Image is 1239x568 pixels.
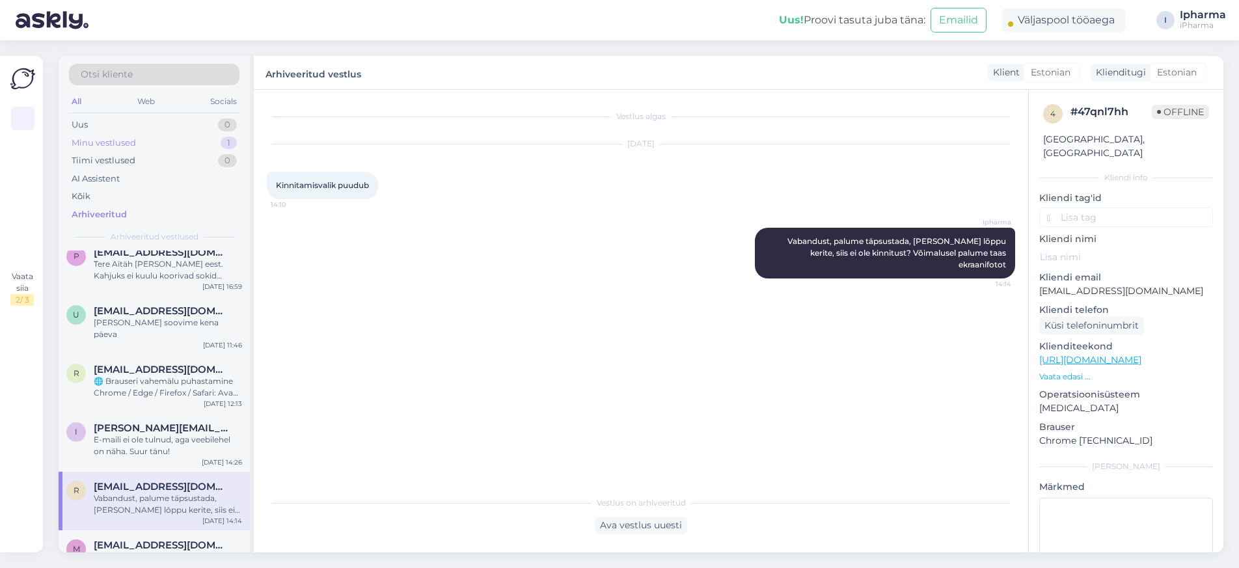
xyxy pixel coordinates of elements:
[1039,388,1213,401] p: Operatsioonisüsteem
[72,190,90,203] div: Kõik
[1040,252,1207,262] input: Lisa nimi
[265,64,361,81] label: Arhiveeritud vestlus
[94,481,229,493] span: riina.kaljulaid@gmail.com
[1039,208,1213,227] input: Lisa tag
[1156,11,1175,29] div: I
[1039,284,1213,298] p: [EMAIL_ADDRESS][DOMAIN_NAME]
[1043,133,1204,160] div: [GEOGRAPHIC_DATA], [GEOGRAPHIC_DATA]
[204,399,242,409] div: [DATE] 12:13
[779,12,925,28] div: Proovi tasuta juba täna:
[75,427,77,437] span: i
[81,68,133,81] span: Otsi kliente
[1039,420,1213,434] p: Brauser
[72,154,135,167] div: Tiimi vestlused
[218,154,237,167] div: 0
[1152,105,1209,119] span: Offline
[1002,8,1125,32] div: Väljaspool tööaega
[94,364,229,375] span: riina.kaljulaid@gmail.com
[1039,271,1213,284] p: Kliendi email
[988,66,1020,79] div: Klient
[74,368,79,378] span: r
[94,305,229,317] span: urveveidemann@gmail.com
[94,258,242,282] div: Tere Aitäh [PERSON_NAME] eest. Kahjuks ei kuulu koorivad sokid hetkel meie tootevalikusse ning [P...
[1039,317,1144,334] div: Küsi telefoninumbrit
[94,375,242,399] div: 🌐 Brauseri vahemälu puhastamine Chrome / Edge / Firefox / Safari: Ava brauseri seaded (Settings)....
[218,118,237,131] div: 0
[595,517,687,534] div: Ava vestlus uuesti
[1039,434,1213,448] p: Chrome [TECHNICAL_ID]
[276,180,369,190] span: Kinnitamisvalik puudub
[779,14,804,26] b: Uus!
[73,544,80,554] span: m
[202,282,242,291] div: [DATE] 16:59
[73,310,79,319] span: u
[74,251,79,261] span: p
[94,434,242,457] div: E-maili ei ole tulnud, aga veebilehel on näha. Suur tänu!
[1070,104,1152,120] div: # 47qnl7hh
[1039,401,1213,415] p: [MEDICAL_DATA]
[94,317,242,340] div: [PERSON_NAME] soovime kena päeva
[203,340,242,350] div: [DATE] 11:46
[1180,10,1226,20] div: Ipharma
[221,137,237,150] div: 1
[1039,480,1213,494] p: Märkmed
[1039,461,1213,472] div: [PERSON_NAME]
[94,493,242,516] div: Vabandust, palume täpsustada, [PERSON_NAME] lõppu kerite, siis ei ole kinnitust? Võimalusel palum...
[94,247,229,258] span: piretvark@gmail.com
[1039,172,1213,183] div: Kliendi info
[202,457,242,467] div: [DATE] 14:26
[1091,66,1146,79] div: Klienditugi
[267,111,1015,122] div: Vestlus algas
[267,138,1015,150] div: [DATE]
[1039,371,1213,383] p: Vaata edasi ...
[72,208,127,221] div: Arhiveeritud
[10,66,35,91] img: Askly Logo
[94,539,229,551] span: mariann11@hotmail.com
[787,236,1008,269] span: Vabandust, palume täpsustada, [PERSON_NAME] lõppu kerite, siis ei ole kinnitust? Võimalusel palum...
[10,271,34,306] div: Vaata siia
[1039,340,1213,353] p: Klienditeekond
[271,200,320,210] span: 14:10
[69,93,84,110] div: All
[135,93,157,110] div: Web
[1180,20,1226,31] div: iPharma
[1039,354,1141,366] a: [URL][DOMAIN_NAME]
[111,231,198,243] span: Arhiveeritud vestlused
[72,137,136,150] div: Minu vestlused
[962,217,1011,227] span: Ipharma
[1180,10,1231,31] a: IpharmaiPharma
[208,93,239,110] div: Socials
[962,279,1011,289] span: 14:14
[1039,232,1213,246] p: Kliendi nimi
[74,485,79,495] span: r
[931,8,987,33] button: Emailid
[10,294,34,306] div: 2 / 3
[72,172,120,185] div: AI Assistent
[72,118,88,131] div: Uus
[1050,109,1055,118] span: 4
[1157,66,1197,79] span: Estonian
[597,497,686,509] span: Vestlus on arhiveeritud
[1039,191,1213,205] p: Kliendi tag'id
[202,516,242,526] div: [DATE] 14:14
[1039,303,1213,317] p: Kliendi telefon
[1031,66,1070,79] span: Estonian
[94,422,229,434] span: ingrid.kuldkepp@gmail.com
